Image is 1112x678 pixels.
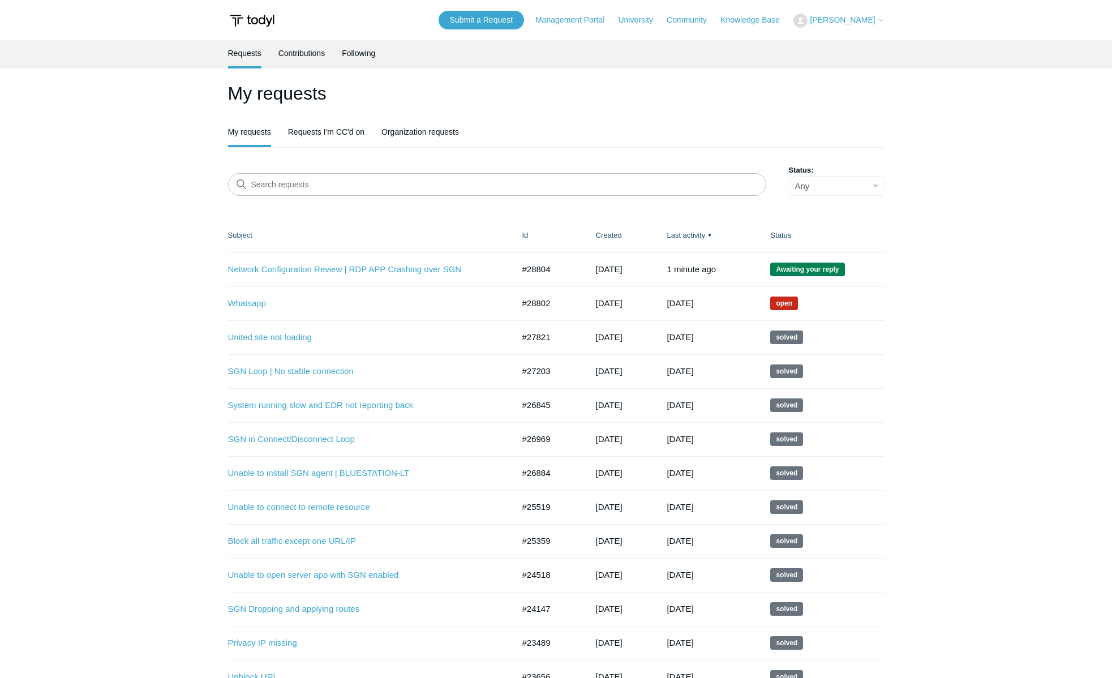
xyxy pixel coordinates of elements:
span: We are working on a response for you [770,297,798,310]
span: This request has been solved [770,636,803,650]
time: 07/02/2025, 13:02 [667,536,693,546]
a: My requests [228,119,271,145]
label: Status: [789,165,885,176]
a: Submit a Request [439,11,524,29]
a: Organization requests [381,119,459,145]
time: 10/09/2025, 14:16 [667,298,693,308]
time: 04/08/2025, 11:03 [667,638,693,647]
time: 09/02/2025, 10:46 [596,332,622,342]
span: This request has been solved [770,500,803,514]
time: 08/28/2025, 21:01 [667,366,693,376]
time: 08/27/2025, 19:02 [667,400,693,410]
a: University [618,14,664,26]
time: 07/07/2025, 10:02 [667,502,693,512]
span: This request has been solved [770,568,803,582]
th: Id [511,218,585,252]
td: #25359 [511,524,585,558]
time: 08/22/2025, 09:02 [667,434,693,444]
td: #28804 [511,252,585,286]
a: Created [596,231,622,239]
time: 04/28/2025, 09:30 [596,570,622,580]
span: This request has been solved [770,466,803,480]
td: #26969 [511,422,585,456]
span: This request has been solved [770,432,803,446]
time: 07/29/2025, 16:56 [596,400,622,410]
td: #27203 [511,354,585,388]
time: 04/09/2025, 11:28 [596,604,622,613]
time: 08/19/2025, 17:02 [667,468,693,478]
a: Privacy IP missing [228,637,497,650]
a: Requests I'm CC'd on [288,119,364,145]
a: Management Portal [535,14,616,26]
a: Requests [228,40,261,66]
a: System running slow and EDR not reporting back [228,399,497,412]
time: 10/08/2025, 18:27 [596,298,622,308]
a: Knowledge Base [720,14,791,26]
a: SGN Dropping and applying routes [228,603,497,616]
td: #27821 [511,320,585,354]
span: This request has been solved [770,602,803,616]
td: #24147 [511,592,585,626]
a: SGN Loop | No stable connection [228,365,497,378]
button: [PERSON_NAME] [793,14,884,28]
td: #28802 [511,286,585,320]
img: Todyl Support Center Help Center home page [228,10,276,31]
time: 10/14/2025, 13:59 [667,264,716,274]
a: SGN in Connect/Disconnect Loop [228,433,497,446]
a: Following [342,40,375,66]
a: Unable to open server app with SGN enabled [228,569,497,582]
span: We are waiting for you to respond [770,263,844,276]
time: 10/08/2025, 19:11 [596,264,622,274]
a: Unable to connect to remote resource [228,501,497,514]
a: Whatsapp [228,297,497,310]
h1: My requests [228,80,885,107]
time: 09/22/2025, 11:03 [667,332,693,342]
time: 05/12/2025, 17:02 [667,604,693,613]
th: Status [759,218,884,252]
time: 08/08/2025, 20:26 [596,366,622,376]
span: This request has been solved [770,534,803,548]
th: Subject [228,218,511,252]
span: This request has been solved [770,331,803,344]
span: [PERSON_NAME] [810,15,875,24]
time: 06/17/2025, 09:29 [596,502,622,512]
span: This request has been solved [770,364,803,378]
input: Search requests [228,173,766,196]
time: 05/18/2025, 13:02 [667,570,693,580]
span: This request has been solved [770,398,803,412]
a: Unable to install SGN agent | BLUESTATION-LT [228,467,497,480]
td: #26884 [511,456,585,490]
a: Block all traffic except one URL/IP [228,535,497,548]
a: United site not loading [228,331,497,344]
span: ▼ [707,231,712,239]
time: 06/06/2025, 16:06 [596,536,622,546]
td: #23489 [511,626,585,660]
a: Network Configuration Review | RDP APP Crashing over SGN [228,263,497,276]
td: #25519 [511,490,585,524]
td: #26845 [511,388,585,422]
time: 07/30/2025, 15:42 [596,468,622,478]
a: Last activity▼ [667,231,705,239]
time: 03/10/2025, 11:36 [596,638,622,647]
time: 08/01/2025, 21:30 [596,434,622,444]
a: Contributions [278,40,325,66]
a: Community [667,14,718,26]
td: #24518 [511,558,585,592]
